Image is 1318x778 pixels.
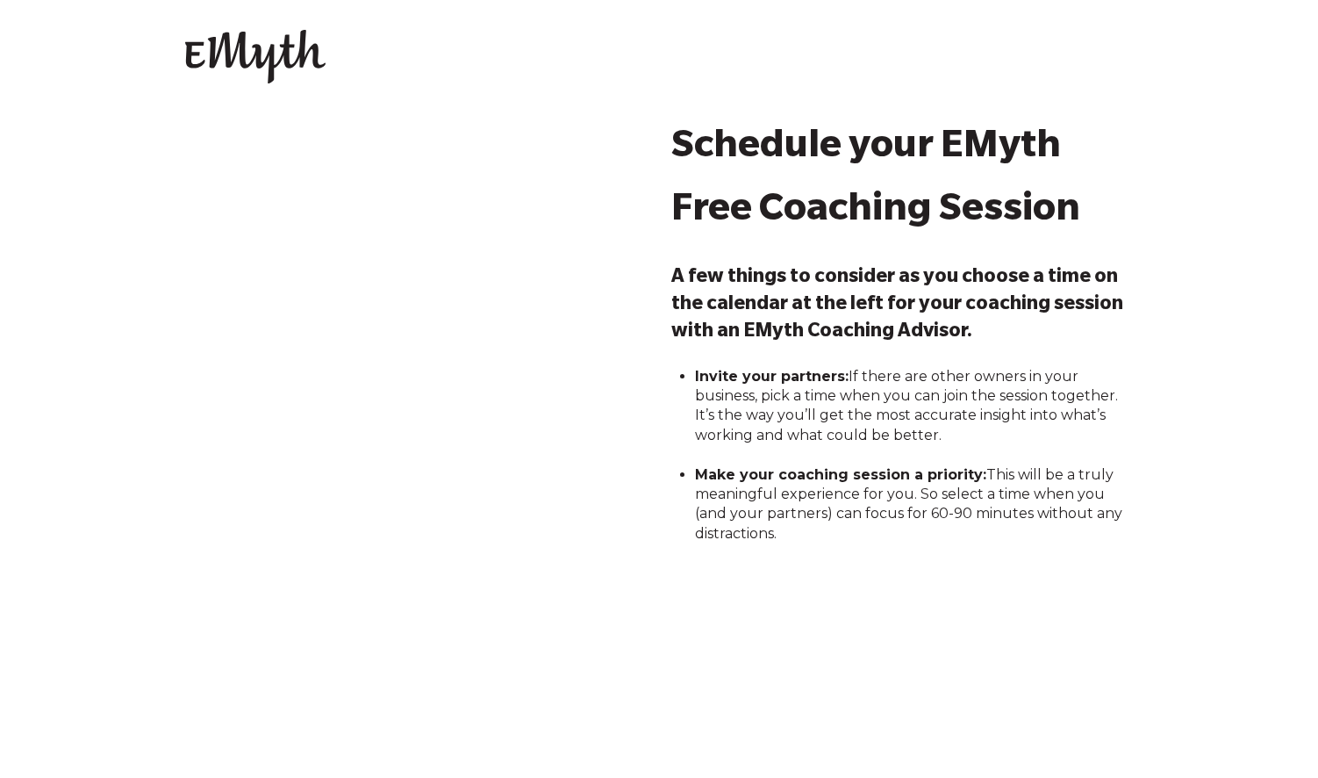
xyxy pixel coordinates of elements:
[695,367,1123,446] li: If there are other owners in your business, pick a time when you can join the session together. I...
[695,465,1123,544] li: This will be a truly meaningful experience for you. So select a time when you (and your partners)...
[695,368,849,385] strong: Invite your partners:
[671,129,1080,234] strong: Schedule your EMyth Free Coaching Session
[695,466,986,483] strong: Make your coaching session a priority:
[1230,694,1318,778] iframe: Chat Widget
[185,30,326,84] img: EMyth
[671,265,1133,348] h3: A few things to consider as you choose a time on the calendar at the left for your coaching sessi...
